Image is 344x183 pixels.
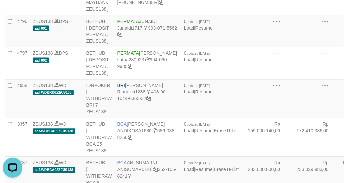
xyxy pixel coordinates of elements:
td: - - - [241,15,290,47]
span: 0 [184,19,210,24]
a: Copy Rianrizki1288 to clipboard [147,90,151,95]
td: WD [30,118,84,157]
td: Rp 159.000.140,00 [241,118,290,157]
td: 4797 [15,47,30,79]
td: BETHUB [ DEPOSIT PERMATA ZEUS138 ] [84,47,115,79]
span: updated [DATE] [187,162,210,165]
a: Copy satria280923 to clipboard [146,57,150,63]
span: aaf-002 [33,58,49,63]
span: aaf-WDBCA02ZEUS138 [33,167,75,173]
a: Copy 408901044636532 to clipboard [146,96,151,101]
button: Open LiveChat chat widget [3,3,22,23]
a: Copy 9940909985 to clipboard [128,64,132,69]
td: DPS [30,15,84,47]
a: Copy 9930715562 to clipboard [117,32,122,37]
a: EraseTFList [214,167,239,172]
span: updated [DATE] [187,20,210,24]
span: PERMATA [117,19,139,24]
span: | [184,19,213,30]
a: Copy 3521058241 to clipboard [128,174,132,179]
td: WD [30,79,84,118]
a: Load [184,167,194,172]
a: Load [184,128,194,134]
a: ZEUS138 [33,51,53,56]
span: | | [184,160,239,172]
a: Load [184,90,194,95]
a: Resume [195,90,213,95]
td: 3357 [15,118,30,157]
td: DPS [30,47,84,79]
a: EraseTFList [214,128,239,134]
td: BETHUB [ WITHDRAW BCA 25 ZEUS138 ] [84,118,115,157]
span: | [184,83,213,95]
span: | | [184,122,239,134]
td: - - - [290,47,339,79]
td: - - - [241,47,290,79]
span: BCA [117,160,127,166]
a: ZEUS138 [33,83,53,88]
td: BETHUB [ DEPOSIT PERMATA ZEUS138 ] [84,15,115,47]
span: | [184,51,213,63]
a: Load [184,57,194,63]
td: 4796 [15,15,30,47]
a: Copy ANDIKOSA1680 to clipboard [153,128,157,134]
span: BCA [117,122,127,127]
a: satria280923 [117,57,144,63]
a: Rianrizki1288 [117,90,146,95]
span: 0 [184,122,210,127]
td: JUNAIDI 993-071-5562 [115,15,181,47]
a: Resume [195,128,213,134]
a: Copy 6860388250 to clipboard [128,135,132,140]
td: [PERSON_NAME] 686-038-8250 [115,118,181,157]
td: IDNPOKER [ WITHDRAW BRI 7 ZEUS138 ] [84,79,115,118]
a: ZEUS138 [33,122,53,127]
a: Resume [195,25,213,30]
td: - - - [241,79,290,118]
a: Junaidi1717 [117,25,143,30]
td: - - - [290,15,339,47]
td: [PERSON_NAME] 408-90-1044-6365-32 [115,79,181,118]
span: aaf-WDBRI02ZEUS138 [33,90,74,95]
td: [PERSON_NAME] 994-090-9985 [115,47,181,79]
a: ANDIKOSA1680 [117,128,152,134]
a: Resume [195,57,213,63]
span: updated [DATE] [187,84,210,88]
a: Copy ANISUMAR0141 to clipboard [153,167,158,172]
a: Resume [195,167,213,172]
span: 0 [184,51,210,56]
a: ZEUS138 [33,19,53,24]
span: BRI [117,83,125,88]
td: 4058 [15,79,30,118]
a: ANISUMAR0141 [117,167,152,172]
span: 0 [184,83,210,88]
td: - - - [290,79,339,118]
a: Copy Junaidi1717 to clipboard [144,25,148,30]
a: ZEUS138 [33,160,53,166]
span: aaf-001 [33,26,49,31]
td: Rp 172.410.386,00 [290,118,339,157]
span: 0 [184,160,210,166]
span: updated [DATE] [187,123,210,127]
span: updated [DATE] [187,52,210,56]
a: Load [184,25,194,30]
span: aaf-WDBCA05ZEUS138 [33,129,75,134]
span: PERMATA [117,51,139,56]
